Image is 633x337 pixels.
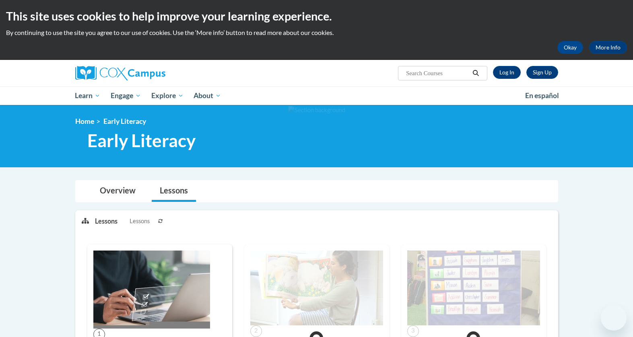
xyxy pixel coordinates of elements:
[250,325,262,337] span: 2
[288,106,345,115] img: Section background
[194,91,221,101] span: About
[70,86,106,105] a: Learn
[93,251,210,329] img: Course Image
[75,117,94,125] a: Home
[75,91,100,101] span: Learn
[75,66,165,80] img: Cox Campus
[470,68,482,78] button: Search
[111,91,141,101] span: Engage
[250,251,383,325] img: Course Image
[151,91,184,101] span: Explore
[407,325,419,337] span: 3
[95,217,118,226] p: Lessons
[405,68,470,78] input: Search Courses
[87,130,196,151] span: Early Literacy
[146,86,189,105] a: Explore
[103,117,146,125] span: Early Literacy
[493,66,521,79] a: Log In
[6,28,627,37] p: By continuing to use the site you agree to our use of cookies. Use the ‘More info’ button to read...
[152,181,196,202] a: Lessons
[525,91,559,100] span: En español
[63,86,570,105] div: Main menu
[557,41,583,54] button: Okay
[75,66,228,80] a: Cox Campus
[6,8,627,24] h2: This site uses cookies to help improve your learning experience.
[105,86,146,105] a: Engage
[130,217,150,226] span: Lessons
[92,181,144,202] a: Overview
[601,305,627,331] iframe: Button to launch messaging window
[407,251,540,325] img: Course Image
[589,41,627,54] a: More Info
[188,86,226,105] a: About
[520,87,564,104] a: En español
[526,66,558,79] a: Register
